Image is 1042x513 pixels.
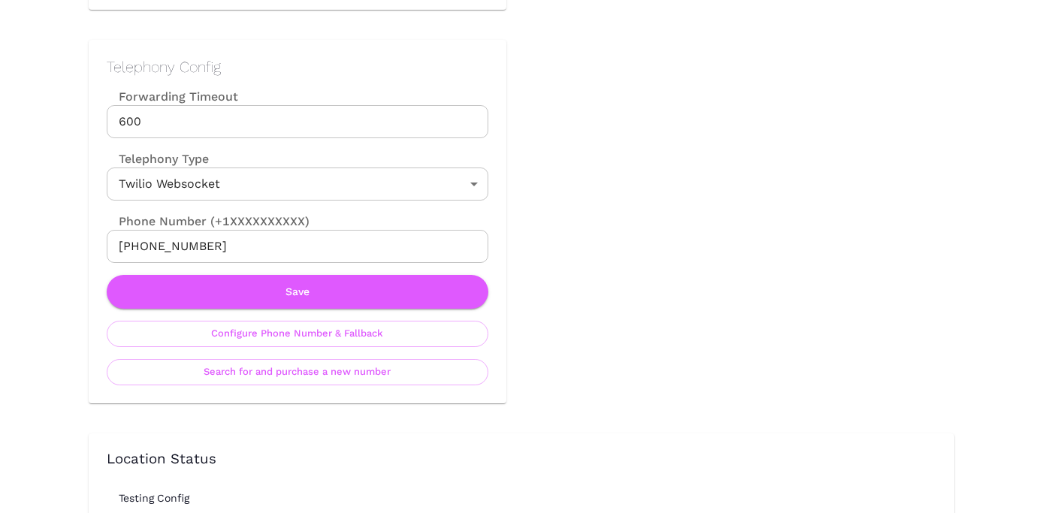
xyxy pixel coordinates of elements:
button: Save [107,275,488,309]
label: Phone Number (+1XXXXXXXXXX) [107,213,488,230]
h2: Telephony Config [107,58,488,76]
h6: Testing Config [119,492,948,504]
h3: Location Status [107,451,936,468]
div: Twilio Websocket [107,167,488,201]
label: Telephony Type [107,150,209,167]
button: Search for and purchase a new number [107,359,488,385]
label: Forwarding Timeout [107,88,488,105]
button: Configure Phone Number & Fallback [107,321,488,347]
